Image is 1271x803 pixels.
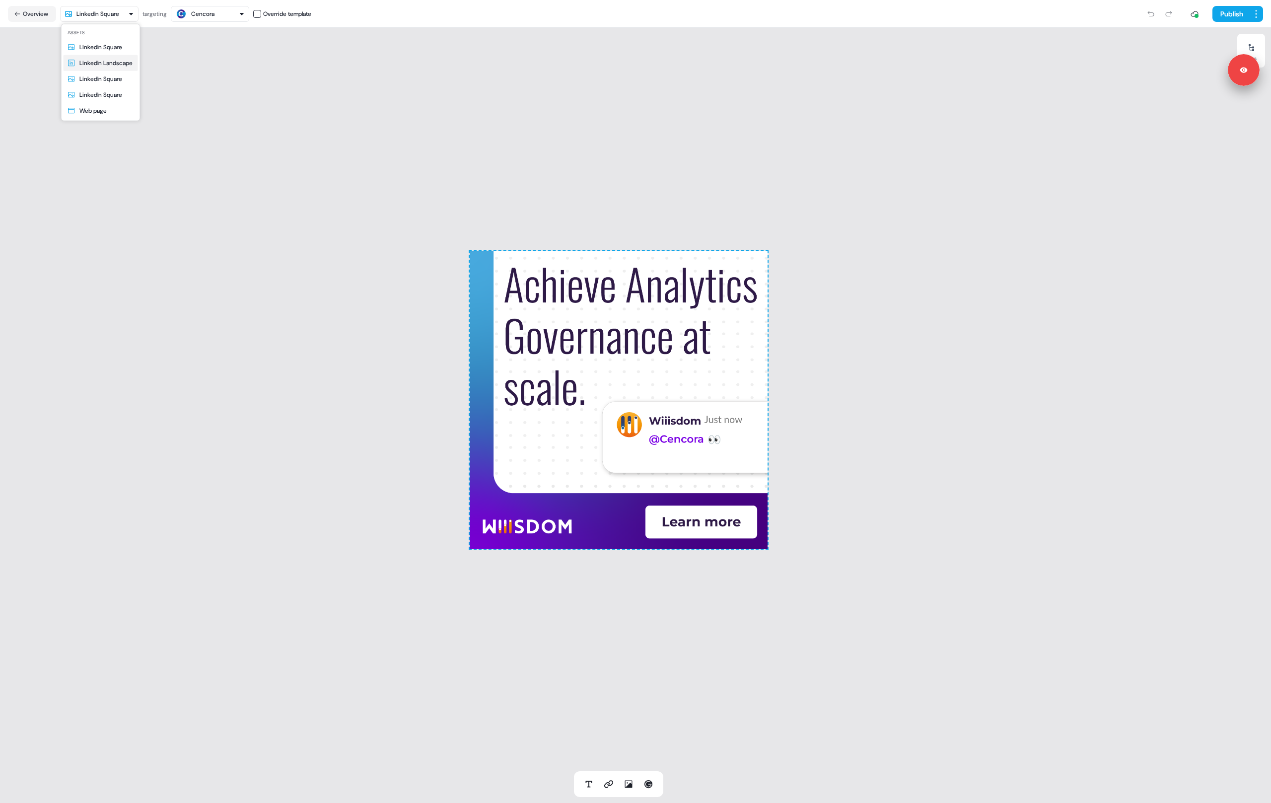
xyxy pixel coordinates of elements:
[79,90,122,100] div: LinkedIn Square
[64,26,138,39] div: Assets
[79,42,122,52] div: LinkedIn Square
[79,106,107,116] div: Web page
[79,58,133,68] div: LinkedIn Landscape
[79,74,122,84] div: LinkedIn Square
